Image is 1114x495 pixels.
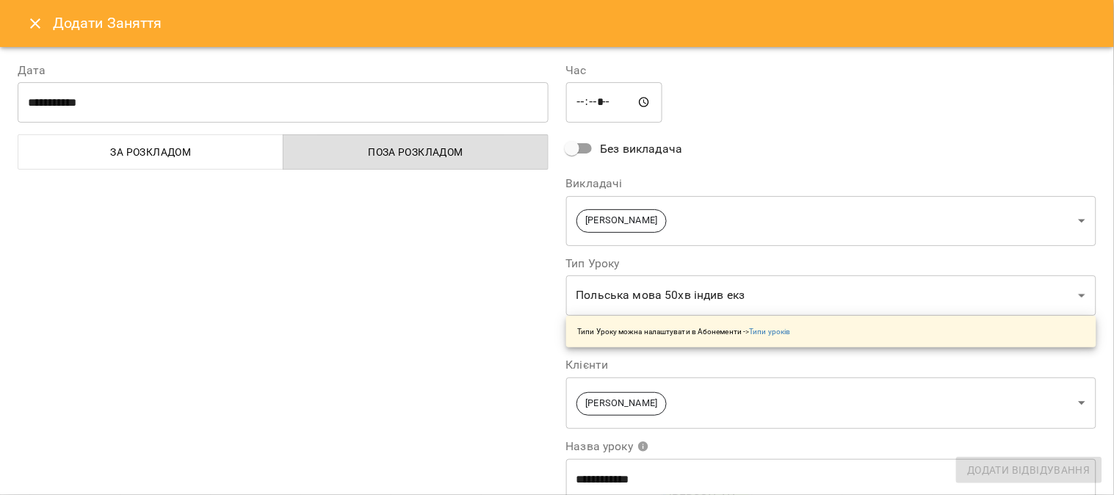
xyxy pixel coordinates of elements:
button: Close [18,6,53,41]
div: [PERSON_NAME] [566,195,1097,246]
span: Назва уроку [566,441,650,452]
p: Типи Уроку можна налаштувати в Абонементи -> [578,326,791,337]
span: [PERSON_NAME] [577,214,667,228]
h6: Додати Заняття [53,12,1096,35]
button: За розкладом [18,134,283,170]
label: Дата [18,65,549,76]
span: [PERSON_NAME] [577,397,667,411]
label: Тип Уроку [566,258,1097,270]
a: Типи уроків [750,328,791,336]
span: Без викладача [601,140,683,158]
button: Поза розкладом [283,134,549,170]
div: [PERSON_NAME] [566,377,1097,429]
label: Клієнти [566,359,1097,371]
label: Викладачі [566,178,1097,189]
label: Час [566,65,1097,76]
div: Польська мова 50хв індив екз [566,275,1097,317]
span: За розкладом [27,143,275,161]
span: Поза розкладом [292,143,540,161]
